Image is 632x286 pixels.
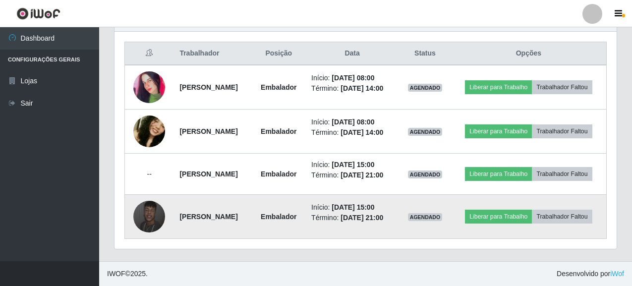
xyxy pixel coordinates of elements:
[173,42,252,65] th: Trabalhador
[465,124,532,138] button: Liberar para Trabalho
[341,171,383,179] time: [DATE] 21:00
[408,128,443,136] span: AGENDADO
[341,84,383,92] time: [DATE] 14:00
[465,210,532,224] button: Liberar para Trabalho
[311,73,393,83] li: Início:
[532,167,592,181] button: Trabalhador Faltou
[408,213,443,221] span: AGENDADO
[311,127,393,138] li: Término:
[399,42,451,65] th: Status
[451,42,607,65] th: Opções
[179,170,237,178] strong: [PERSON_NAME]
[465,167,532,181] button: Liberar para Trabalho
[261,170,296,178] strong: Embalador
[311,160,393,170] li: Início:
[311,170,393,180] li: Término:
[133,52,165,122] img: 1692880497314.jpeg
[179,127,237,135] strong: [PERSON_NAME]
[16,7,60,20] img: CoreUI Logo
[465,80,532,94] button: Liberar para Trabalho
[532,80,592,94] button: Trabalhador Faltou
[610,270,624,278] a: iWof
[341,128,383,136] time: [DATE] 14:00
[332,118,374,126] time: [DATE] 08:00
[261,83,296,91] strong: Embalador
[133,98,165,165] img: 1666052653586.jpeg
[311,202,393,213] li: Início:
[332,203,374,211] time: [DATE] 15:00
[252,42,305,65] th: Posição
[557,269,624,279] span: Desenvolvido por
[261,213,296,221] strong: Embalador
[408,84,443,92] span: AGENDADO
[261,127,296,135] strong: Embalador
[311,117,393,127] li: Início:
[125,154,174,195] td: --
[341,214,383,222] time: [DATE] 21:00
[179,213,237,221] strong: [PERSON_NAME]
[107,269,148,279] span: © 2025 .
[179,83,237,91] strong: [PERSON_NAME]
[311,83,393,94] li: Término:
[532,210,592,224] button: Trabalhador Faltou
[107,270,125,278] span: IWOF
[332,74,374,82] time: [DATE] 08:00
[133,201,165,232] img: 1670169411553.jpeg
[408,171,443,178] span: AGENDADO
[532,124,592,138] button: Trabalhador Faltou
[332,161,374,169] time: [DATE] 15:00
[305,42,399,65] th: Data
[311,213,393,223] li: Término:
